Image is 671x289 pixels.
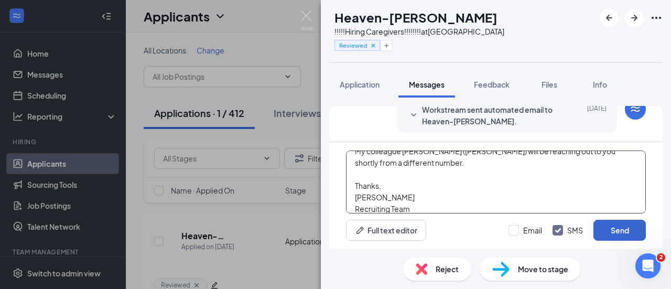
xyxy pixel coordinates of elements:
span: Reject [436,263,459,275]
button: Send [593,220,646,241]
button: Plus [381,40,392,51]
span: [DATE] [587,104,607,127]
span: Messages [409,80,445,89]
span: Move to stage [518,263,568,275]
textarea: Hello, I show we have an interview set for [DATE] at 3:30pm. My colleague [PERSON_NAME] ([PERSON_... [346,151,646,213]
span: Feedback [474,80,510,89]
svg: ArrowRight [628,12,641,24]
button: Full text editorPen [346,220,426,241]
svg: WorkstreamLogo [629,103,642,115]
button: ArrowLeftNew [600,8,619,27]
svg: Cross [370,42,377,49]
span: Application [340,80,380,89]
span: Info [593,80,607,89]
button: ArrowRight [625,8,644,27]
svg: Plus [383,42,389,49]
h1: Heaven-[PERSON_NAME] [334,8,497,26]
span: Workstream sent automated email to Heaven-[PERSON_NAME]. [422,104,559,127]
svg: Ellipses [650,12,663,24]
svg: Pen [355,225,365,236]
span: Files [542,80,557,89]
span: 2 [657,253,665,262]
span: Reviewed [339,41,367,50]
svg: SmallChevronDown [407,109,420,122]
iframe: Intercom live chat [635,253,661,279]
svg: ArrowLeftNew [603,12,615,24]
div: !!!!!Hiring Caregivers!!!!!!!! at [GEOGRAPHIC_DATA] [334,26,504,37]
